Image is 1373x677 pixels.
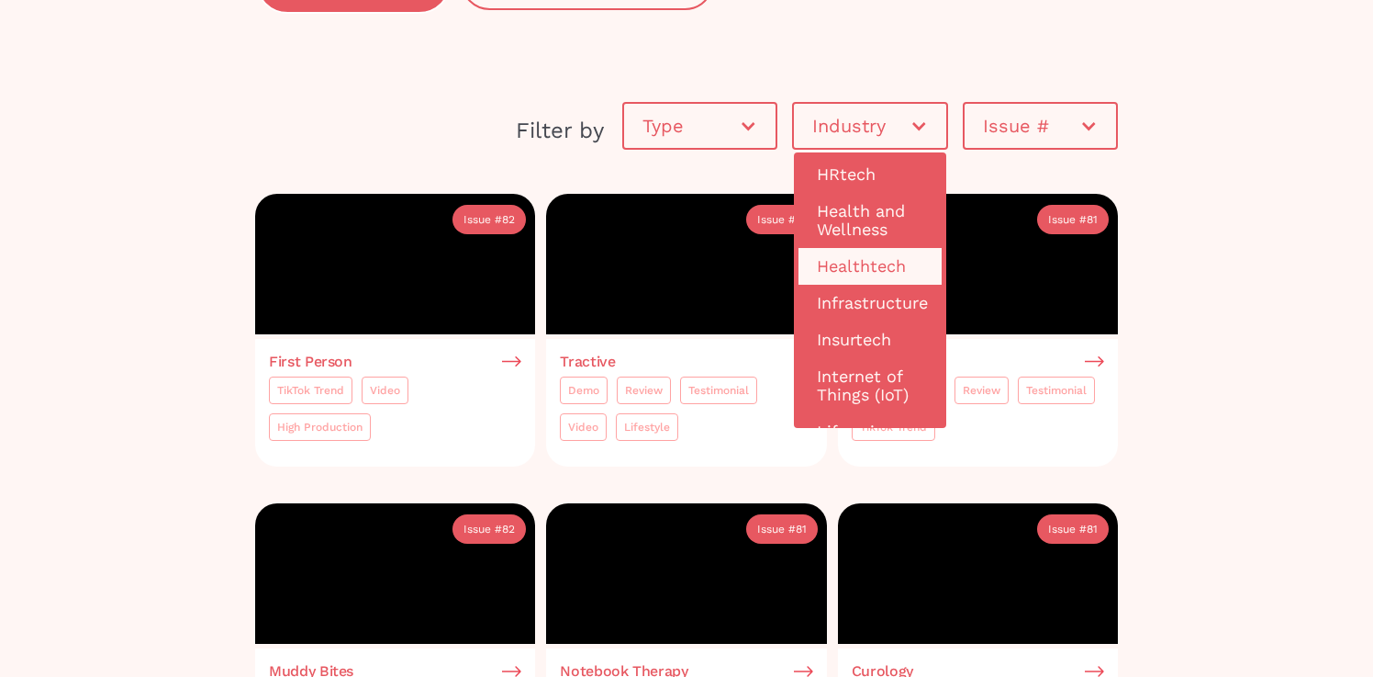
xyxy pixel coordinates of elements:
[1087,520,1098,538] div: 81
[746,205,818,234] a: Issue #81
[362,377,408,404] a: Video
[798,413,941,450] a: Life sciences
[560,354,615,370] h3: Tractive
[624,418,670,436] div: Lifestyle
[796,520,807,538] div: 81
[277,418,363,436] div: High Production
[1048,210,1087,229] div: Issue #
[269,354,521,370] a: First Person
[502,210,515,229] div: 82
[963,381,1000,400] div: Review
[370,381,400,400] div: Video
[798,248,941,285] a: Healthtech
[794,98,945,153] div: Industry
[1037,205,1109,234] a: Issue #81
[798,322,941,358] a: Insurtech
[1087,210,1098,229] div: 81
[798,358,941,413] a: Internet of Things (IoT)
[798,285,941,322] a: Infrastructure
[746,514,818,544] a: Issue #81
[798,193,941,248] a: Health and Wellness
[624,98,776,153] div: Type
[688,381,749,400] div: Testimonial
[625,381,663,400] div: Review
[560,413,607,441] a: Video
[757,520,796,538] div: Issue #
[560,354,812,370] a: Tractive
[277,381,344,400] div: TikTok Trend
[757,210,796,229] div: Issue #
[954,377,1009,404] a: Review
[965,98,1116,153] div: Issue #
[269,354,352,370] h3: First Person
[452,514,526,544] a: Issue #82
[680,377,757,404] a: Testimonial
[463,210,502,229] div: Issue #
[269,413,371,441] a: High Production
[794,152,945,428] nav: Industry
[642,117,739,135] div: Type
[812,117,909,135] div: Industry
[798,156,941,193] a: HRtech
[452,205,526,234] a: Issue #82
[560,377,608,404] a: Demo
[1018,377,1095,404] a: Testimonial
[852,354,1104,370] a: Infinity Hoop
[463,520,502,538] div: Issue #
[616,413,678,441] a: Lifestyle
[502,520,515,538] div: 82
[1048,520,1087,538] div: Issue #
[617,377,671,404] a: Review
[255,114,604,147] div: Filter by
[568,381,599,400] div: Demo
[983,117,1079,135] div: Issue #
[568,418,598,436] div: Video
[1026,381,1087,400] div: Testimonial
[1037,514,1109,544] a: Issue #81
[269,377,352,404] a: TikTok Trend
